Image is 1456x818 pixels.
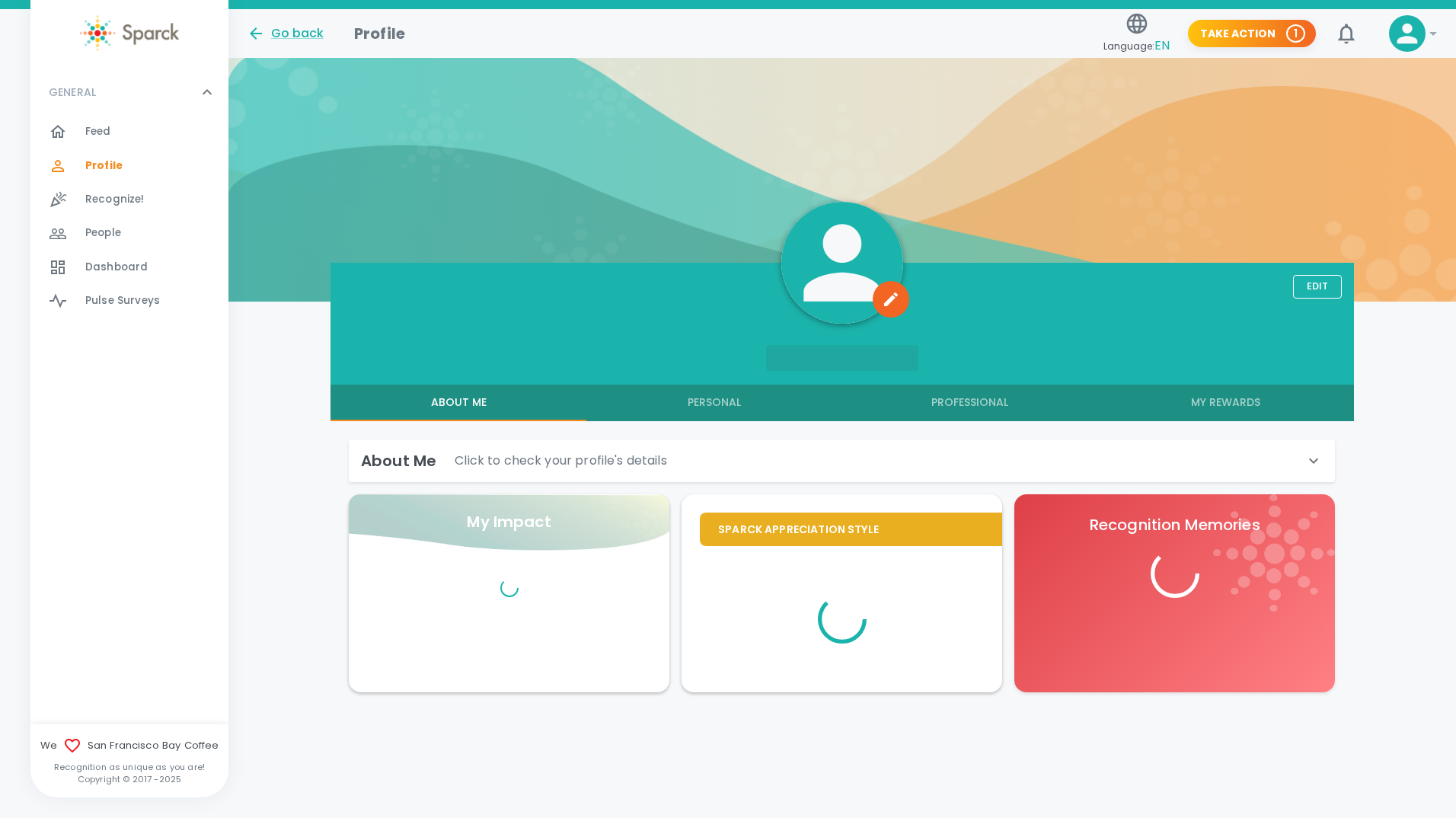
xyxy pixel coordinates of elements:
[30,15,228,51] a: Sparck logo
[30,284,228,318] a: Pulse Surveys
[1098,385,1354,421] button: My Rewards
[30,216,228,250] a: People
[468,510,551,534] p: My Impact
[85,225,121,241] span: People
[586,385,842,421] button: Personal
[247,24,324,43] button: Go back
[1033,513,1317,537] p: Recognition Memories
[330,385,1353,421] div: full width tabs
[30,737,228,755] span: We San Francisco Bay Coffee
[1188,20,1316,48] button: Take Action 1
[30,251,228,284] a: Dashboard
[30,115,228,149] a: Feed
[1154,37,1170,54] span: EN
[842,385,1098,421] button: Professional
[1097,7,1176,61] button: Language:EN
[30,149,228,183] a: Profile
[1103,36,1170,56] span: Language:
[30,761,228,773] p: Recognition as unique as you are!
[361,449,436,473] h6: About Me
[85,293,160,308] span: Pulse Surveys
[1294,26,1298,41] p: 1
[1214,494,1336,612] img: logo
[49,85,96,100] p: GENERAL
[80,15,179,51] img: Sparck logo
[330,385,586,421] button: About Me
[85,260,148,275] span: Dashboard
[30,773,228,785] p: Copyright © 2017 - 2025
[85,124,111,139] span: Feed
[85,192,145,207] span: Recognize!
[1293,275,1342,299] button: Edit
[85,158,123,174] span: Profile
[349,439,1335,482] div: About MeClick to check your profile's details
[354,21,405,46] h1: Profile
[455,452,668,470] p: Click to check your profile's details
[30,115,228,324] div: GENERAL
[30,69,228,115] div: GENERAL
[718,522,984,537] p: Sparck Appreciation Style
[30,183,228,216] a: Recognize!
